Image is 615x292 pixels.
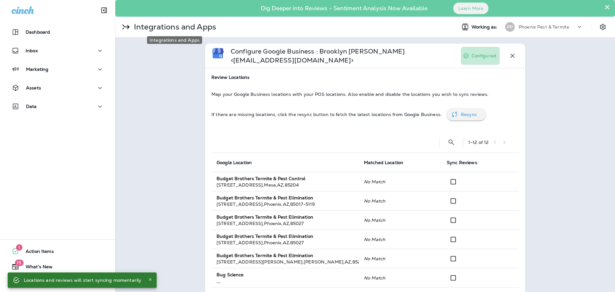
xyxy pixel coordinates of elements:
button: 19What's New [6,260,109,273]
button: Assets [6,81,109,94]
i: No Match [364,256,385,262]
strong: Budget Brothers Termite & Pest Elimination [217,253,313,258]
div: [STREET_ADDRESS] , Phoenix , AZ , 85027 [217,220,354,227]
p: If there are missing locations, click the resync button to fetch the latest locations from Google... [211,112,442,117]
i: No Match [364,179,385,185]
p: Dashboard [26,29,50,35]
button: Resync [447,108,486,121]
span: Action Items [19,249,54,256]
p: Integrations and Apps [131,22,216,32]
i: No Match [364,217,385,223]
div: , , , [217,278,354,284]
strong: Budget Brothers Termite & Pest Elimination [217,233,313,239]
i: No Match [364,237,385,242]
p: Dig Deeper into Reviews - Sentiment Analysis Now Available [242,7,446,9]
span: Working as: [471,24,499,30]
div: Integrations and Apps [147,36,202,44]
button: Collapse Sidebar [95,4,113,17]
button: Support [6,276,109,288]
strong: Bug Science [217,272,244,278]
p: Configure Google Business : Brooklyn [PERSON_NAME] <[EMAIL_ADDRESS][DOMAIN_NAME]> [231,47,455,65]
p: Assets [26,85,41,90]
p: Marketing [26,67,48,72]
p: Resync [461,112,477,117]
span: 1 [16,244,22,251]
div: 1 - 12 of 12 [468,140,488,145]
button: Inbox [6,44,109,57]
button: Search Locations [445,136,458,149]
i: No Match [364,275,385,281]
button: 1Action Items [6,245,109,258]
div: Locations and reviews will start syncing momentarily [24,274,141,286]
p: Phoenix Pest & Termite [519,24,569,29]
span: Sync Reviews [447,160,477,165]
button: Dashboard [6,26,109,38]
div: [STREET_ADDRESS] , Phoenix , AZ , 85017-5119 [217,201,354,207]
span: What's New [19,264,53,272]
strong: Budget Brothers Termite & Pest Elimination [217,214,313,220]
div: You have configured this credential [461,47,500,65]
strong: Budget Brothers Termite & Pest Control [217,176,305,181]
button: Close [604,2,610,12]
div: [STREET_ADDRESS] , Phoenix , AZ , 85027 [217,239,354,246]
p: Inbox [26,48,38,53]
span: Google Location [217,160,252,165]
button: Learn More [453,3,488,14]
button: Settings [597,21,609,33]
div: [STREET_ADDRESS] , Mesa , AZ , 85204 [217,182,354,188]
p: Configured [471,53,496,58]
div: [STREET_ADDRESS][PERSON_NAME] , [PERSON_NAME] , AZ , 85295 [217,259,354,265]
span: 19 [15,260,23,266]
span: Matched Location [364,160,403,165]
div: PP [505,22,515,32]
p: Map your Google Business locations with your POS locations. Also enable and disable the locations... [211,92,519,97]
i: No Match [364,198,385,204]
span: Review Locations [211,75,519,80]
button: Marketing [6,63,109,76]
p: Data [26,104,37,109]
strong: Budget Brothers Termite & Pest Elimination [217,195,313,201]
button: Close [146,276,154,283]
button: Data [6,100,109,113]
img: Google Business [211,47,224,60]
